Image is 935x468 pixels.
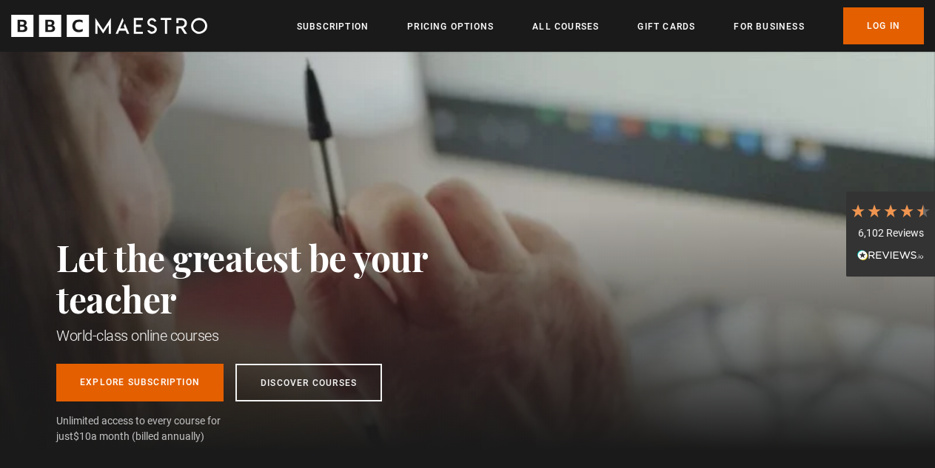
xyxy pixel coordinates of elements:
[850,203,931,219] div: 4.7 Stars
[297,19,369,34] a: Subscription
[850,226,931,241] div: 6,102 Reviews
[11,15,207,37] svg: BBC Maestro
[857,250,924,260] img: REVIEWS.io
[850,248,931,265] div: Read All Reviews
[297,7,924,44] nav: Primary
[56,325,493,346] h1: World-class online courses
[637,19,695,34] a: Gift Cards
[407,19,494,34] a: Pricing Options
[532,19,599,34] a: All Courses
[235,364,382,401] a: Discover Courses
[56,364,224,401] a: Explore Subscription
[846,191,935,277] div: 6,102 ReviewsRead All Reviews
[734,19,804,34] a: For business
[56,237,493,319] h2: Let the greatest be your teacher
[843,7,924,44] a: Log In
